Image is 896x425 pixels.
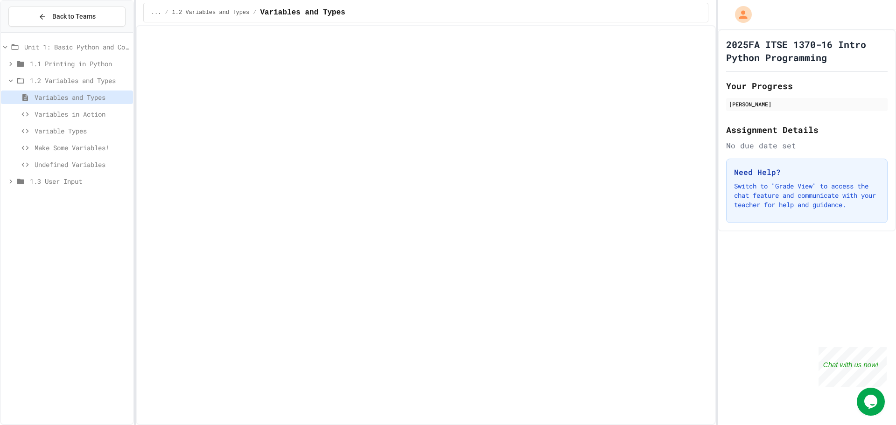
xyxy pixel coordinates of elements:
[35,92,129,102] span: Variables and Types
[726,123,888,136] h2: Assignment Details
[165,9,168,16] span: /
[8,7,126,27] button: Back to Teams
[725,4,754,25] div: My Account
[35,126,129,136] span: Variable Types
[35,109,129,119] span: Variables in Action
[260,7,345,18] span: Variables and Types
[253,9,256,16] span: /
[172,9,250,16] span: 1.2 Variables and Types
[819,347,887,387] iframe: chat widget
[726,140,888,151] div: No due date set
[35,143,129,153] span: Make Some Variables!
[30,176,129,186] span: 1.3 User Input
[734,167,880,178] h3: Need Help?
[726,38,888,64] h1: 2025FA ITSE 1370-16 Intro Python Programming
[30,76,129,85] span: 1.2 Variables and Types
[734,181,880,209] p: Switch to "Grade View" to access the chat feature and communicate with your teacher for help and ...
[151,9,161,16] span: ...
[726,79,888,92] h2: Your Progress
[35,160,129,169] span: Undefined Variables
[52,12,96,21] span: Back to Teams
[30,59,129,69] span: 1.1 Printing in Python
[729,100,885,108] div: [PERSON_NAME]
[857,388,887,416] iframe: chat widget
[24,42,129,52] span: Unit 1: Basic Python and Console Interaction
